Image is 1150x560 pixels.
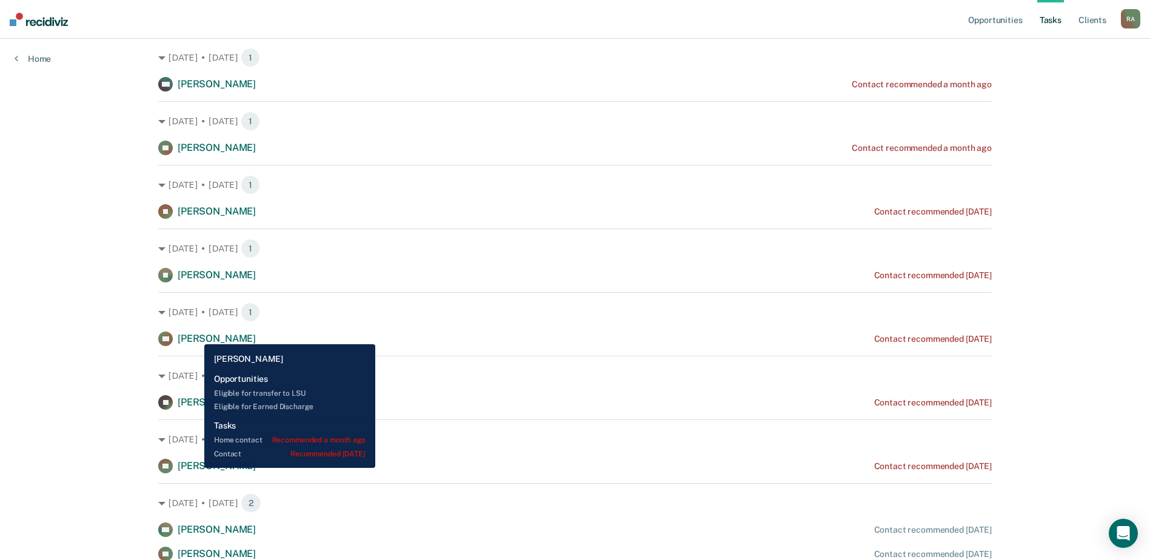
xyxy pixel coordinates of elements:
[241,302,260,322] span: 1
[178,205,256,217] span: [PERSON_NAME]
[852,79,992,90] div: Contact recommended a month ago
[874,461,992,472] div: Contact recommended [DATE]
[178,548,256,559] span: [PERSON_NAME]
[178,78,256,90] span: [PERSON_NAME]
[241,430,260,449] span: 1
[874,207,992,217] div: Contact recommended [DATE]
[852,143,992,153] div: Contact recommended a month ago
[1121,9,1140,28] button: RA
[178,524,256,535] span: [PERSON_NAME]
[874,549,992,559] div: Contact recommended [DATE]
[178,269,256,281] span: [PERSON_NAME]
[874,398,992,408] div: Contact recommended [DATE]
[158,493,992,513] div: [DATE] • [DATE] 2
[241,239,260,258] span: 1
[158,366,992,385] div: [DATE] • [DATE] 1
[10,13,68,26] img: Recidiviz
[874,270,992,281] div: Contact recommended [DATE]
[158,175,992,195] div: [DATE] • [DATE] 1
[158,112,992,131] div: [DATE] • [DATE] 1
[178,333,256,344] span: [PERSON_NAME]
[241,175,260,195] span: 1
[1109,519,1138,548] div: Open Intercom Messenger
[178,396,256,408] span: [PERSON_NAME]
[241,48,260,67] span: 1
[15,53,51,64] a: Home
[158,302,992,322] div: [DATE] • [DATE] 1
[178,142,256,153] span: [PERSON_NAME]
[158,48,992,67] div: [DATE] • [DATE] 1
[178,460,256,472] span: [PERSON_NAME]
[1121,9,1140,28] div: R A
[158,239,992,258] div: [DATE] • [DATE] 1
[241,493,261,513] span: 2
[874,525,992,535] div: Contact recommended [DATE]
[874,334,992,344] div: Contact recommended [DATE]
[241,366,260,385] span: 1
[241,112,260,131] span: 1
[158,430,992,449] div: [DATE] • [DATE] 1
